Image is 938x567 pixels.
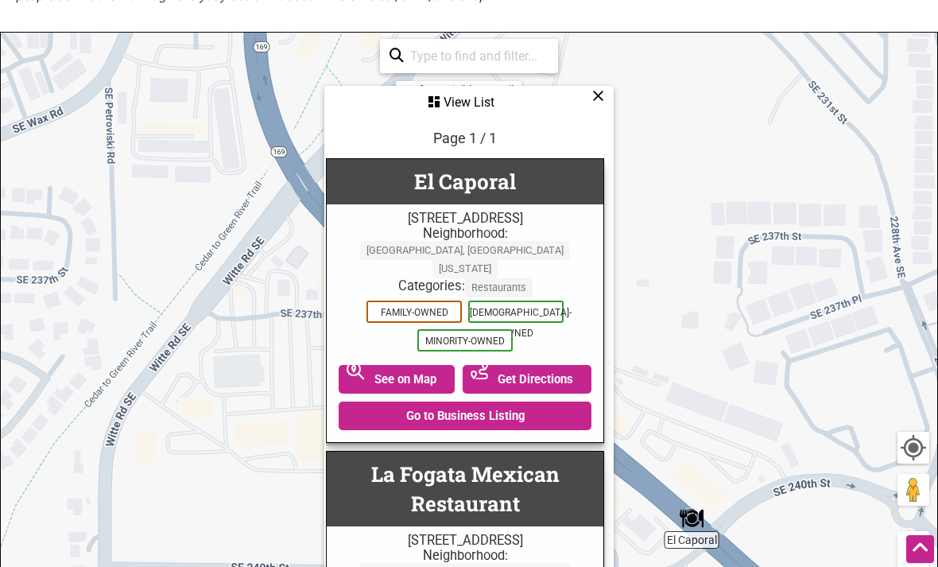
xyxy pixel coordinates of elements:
a: See All [482,83,514,96]
div: 2 of 618 visible [404,83,477,96]
input: Type to find and filter... [404,41,548,72]
span: Family-Owned [366,301,462,323]
div: Scroll Back to Top [906,535,934,563]
a: El Caporal [414,168,516,195]
div: View List [326,87,612,118]
span: [GEOGRAPHIC_DATA], [GEOGRAPHIC_DATA] [360,241,570,259]
div: Categories: [335,278,595,297]
a: See on Map [339,365,455,394]
div: El Caporal [673,500,710,537]
a: La Fogata Mexican Restaurant [371,460,560,517]
span: Minority-Owned [417,329,513,351]
div: [STREET_ADDRESS] [335,533,595,548]
div: Neighborhood: [335,226,595,278]
button: Drag Pegman onto the map to open Street View [897,474,929,506]
a: Get Directions [463,365,592,394]
a: Go to Business Listing [339,402,591,430]
div: [STREET_ADDRESS] [335,211,595,226]
span: [DEMOGRAPHIC_DATA]-Owned [468,301,564,323]
div: Page 1 / 1 [318,130,612,146]
button: Zoom in [897,531,929,563]
span: Restaurants [465,278,533,297]
button: Your Location [897,432,929,464]
div: Type to search and filter [380,39,558,73]
span: [US_STATE] [432,260,498,278]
